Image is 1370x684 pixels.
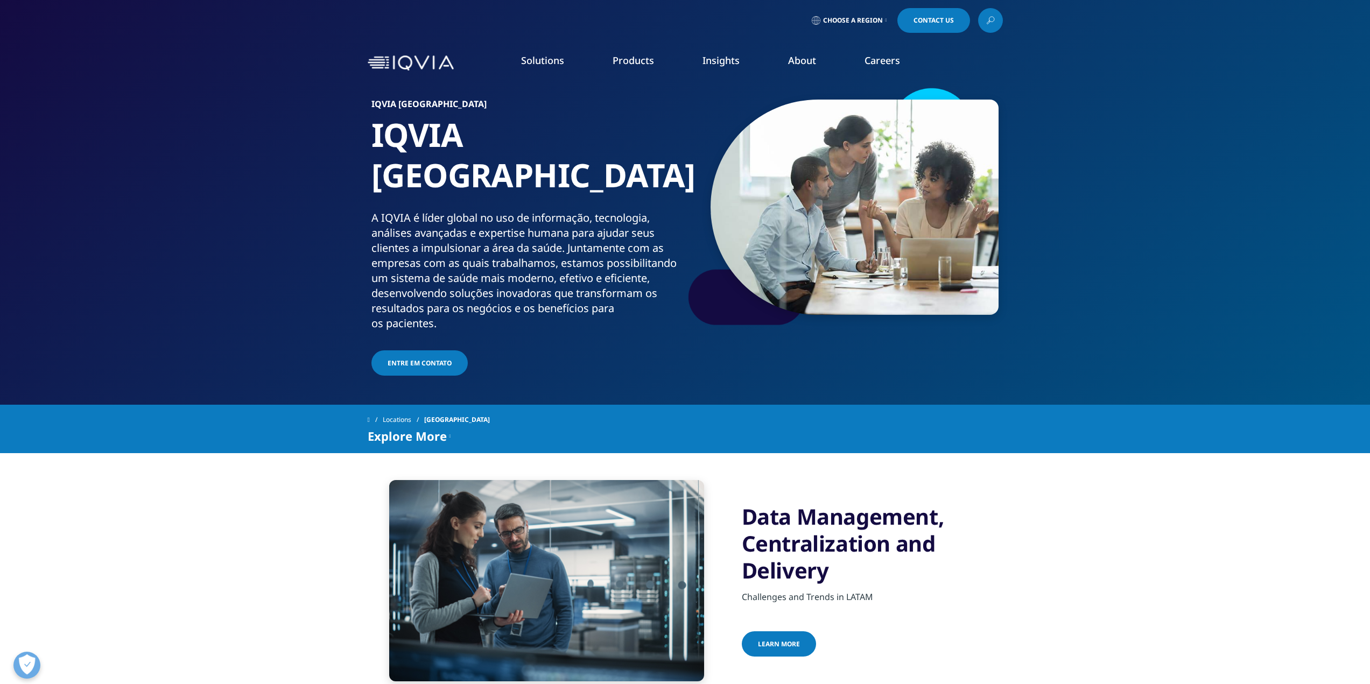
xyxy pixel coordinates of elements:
a: About [788,54,816,67]
h3: Data Management, Centralization and Delivery [742,503,1003,584]
span: Entre em contato [388,358,452,368]
span: Contact Us [914,17,954,24]
div: A IQVIA é líder global no uso de informação, tecnologia, análises avançadas e expertise humana pa... [371,210,681,331]
button: Abrir preferências [13,652,40,679]
img: 106_small-group-discussion.jpg [711,100,999,315]
h6: IQVIA [GEOGRAPHIC_DATA] [371,100,681,115]
p: Challenges and Trends in LATAM [742,590,1003,610]
a: Careers [865,54,900,67]
span: Explore More [368,429,447,442]
span: [GEOGRAPHIC_DATA] [424,410,490,429]
a: Locations [383,410,424,429]
a: Contact Us [897,8,970,33]
a: Insights [702,54,740,67]
a: Entre em contato [371,350,468,376]
span: Choose a Region [823,16,883,25]
span: learn more [758,639,800,648]
nav: Primary [458,38,1003,88]
a: Products [613,54,654,67]
a: Solutions [521,54,564,67]
h1: IQVIA [GEOGRAPHIC_DATA] [371,115,681,210]
a: learn more [742,631,816,657]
